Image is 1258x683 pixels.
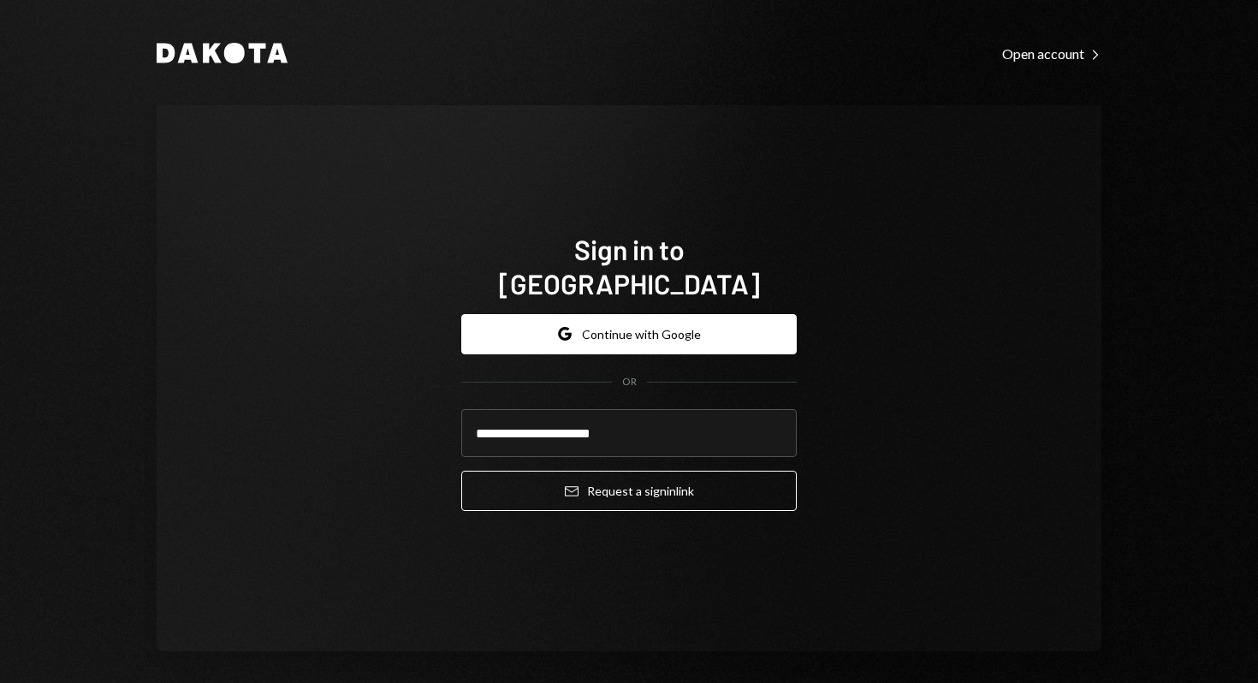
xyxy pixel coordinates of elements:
[461,314,797,354] button: Continue with Google
[622,375,637,389] div: OR
[1002,44,1101,62] a: Open account
[461,232,797,300] h1: Sign in to [GEOGRAPHIC_DATA]
[461,471,797,511] button: Request a signinlink
[1002,45,1101,62] div: Open account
